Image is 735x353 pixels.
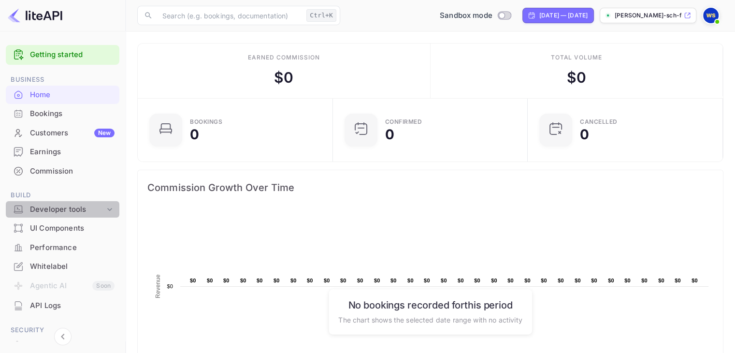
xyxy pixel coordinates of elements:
[580,128,589,141] div: 0
[274,278,280,283] text: $0
[374,278,380,283] text: $0
[6,238,119,256] a: Performance
[30,147,115,158] div: Earnings
[190,128,199,141] div: 0
[524,278,531,283] text: $0
[157,6,303,25] input: Search (e.g. bookings, documentation)
[30,339,115,351] div: Team management
[30,49,115,60] a: Getting started
[8,8,62,23] img: LiteAPI logo
[703,8,719,23] img: Walden Schäfer
[6,257,119,275] a: Whitelabel
[675,278,681,283] text: $0
[591,278,597,283] text: $0
[458,278,464,283] text: $0
[567,67,586,88] div: $ 0
[6,325,119,336] span: Security
[307,278,313,283] text: $0
[147,180,713,195] span: Commission Growth Over Time
[385,128,394,141] div: 0
[30,261,115,272] div: Whitelabel
[6,296,119,314] a: API Logs
[692,278,698,283] text: $0
[6,190,119,201] span: Build
[340,278,346,283] text: $0
[550,53,602,62] div: Total volume
[240,278,246,283] text: $0
[306,9,336,22] div: Ctrl+K
[30,108,115,119] div: Bookings
[190,278,196,283] text: $0
[338,299,522,310] h6: No bookings recorded for this period
[6,86,119,103] a: Home
[507,278,514,283] text: $0
[6,238,119,257] div: Performance
[6,124,119,142] a: CustomersNew
[641,278,648,283] text: $0
[424,278,430,283] text: $0
[624,278,631,283] text: $0
[6,219,119,237] a: UI Components
[6,257,119,276] div: Whitelabel
[6,143,119,162] div: Earnings
[580,119,618,125] div: CANCELLED
[190,119,222,125] div: Bookings
[6,162,119,181] div: Commission
[6,86,119,104] div: Home
[474,278,480,283] text: $0
[257,278,263,283] text: $0
[6,201,119,218] div: Developer tools
[539,11,588,20] div: [DATE] — [DATE]
[30,89,115,101] div: Home
[324,278,330,283] text: $0
[436,10,515,21] div: Switch to Production mode
[30,300,115,311] div: API Logs
[6,45,119,65] div: Getting started
[207,278,213,283] text: $0
[30,242,115,253] div: Performance
[290,278,297,283] text: $0
[407,278,414,283] text: $0
[30,166,115,177] div: Commission
[575,278,581,283] text: $0
[6,104,119,123] div: Bookings
[54,328,72,345] button: Collapse navigation
[390,278,397,283] text: $0
[6,74,119,85] span: Business
[6,143,119,161] a: Earnings
[357,278,363,283] text: $0
[167,283,173,289] text: $0
[385,119,422,125] div: Confirmed
[248,53,319,62] div: Earned commission
[558,278,564,283] text: $0
[491,278,497,283] text: $0
[30,204,105,215] div: Developer tools
[541,278,547,283] text: $0
[440,10,492,21] span: Sandbox mode
[30,223,115,234] div: UI Components
[223,278,230,283] text: $0
[615,11,682,20] p: [PERSON_NAME]-sch-fer-n6amz.n...
[94,129,115,137] div: New
[155,274,161,298] text: Revenue
[6,124,119,143] div: CustomersNew
[441,278,447,283] text: $0
[522,8,594,23] div: Click to change the date range period
[30,128,115,139] div: Customers
[658,278,664,283] text: $0
[6,162,119,180] a: Commission
[274,67,293,88] div: $ 0
[338,314,522,324] p: The chart shows the selected date range with no activity
[6,219,119,238] div: UI Components
[6,104,119,122] a: Bookings
[608,278,614,283] text: $0
[6,296,119,315] div: API Logs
